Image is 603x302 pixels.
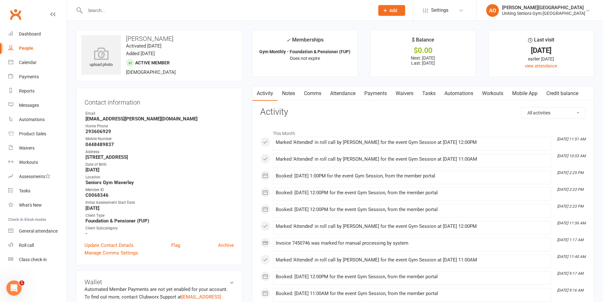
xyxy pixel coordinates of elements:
[85,96,234,106] h3: Contact information
[85,129,234,134] strong: 293606929
[85,218,234,224] strong: Foundation & Pensioner (FUP)
[85,174,234,180] div: Location
[260,127,586,137] li: This Month
[85,225,234,231] div: Client Subcategory
[389,8,397,13] span: Add
[557,187,583,192] i: [DATE] 2:23 PM
[19,188,30,193] div: Tasks
[8,70,67,84] a: Payments
[494,55,588,62] div: earlier [DATE]
[276,190,548,196] div: Booked: [DATE] 12:00PM for the event Gym Session, from the member portal
[440,86,478,101] a: Automations
[542,86,583,101] a: Credit balance
[19,74,39,79] div: Payments
[85,241,134,249] a: Update Contact Details
[418,86,440,101] a: Tasks
[557,137,586,141] i: [DATE] 11:51 AM
[19,243,34,248] div: Roll call
[260,107,586,117] h3: Activity
[276,257,548,263] div: Marked 'Attended' in roll call by [PERSON_NAME] for the event Gym Session at [DATE] 11:00AM
[85,123,234,129] div: Home Phone
[85,154,234,160] strong: [STREET_ADDRESS]
[8,84,67,98] a: Reports
[81,35,237,42] h3: [PERSON_NAME]
[326,86,360,101] a: Attendance
[557,271,583,276] i: [DATE] 9:17 AM
[85,205,234,211] strong: [DATE]
[19,280,24,286] span: 1
[85,192,234,198] strong: C0068346
[525,63,557,68] a: view attendance
[508,86,542,101] a: Mobile App
[286,36,323,48] div: Memberships
[85,116,234,122] strong: [EMAIL_ADDRESS][PERSON_NAME][DOMAIN_NAME]
[8,41,67,55] a: People
[502,10,585,16] div: Uniting Seniors Gym [GEOGRAPHIC_DATA]
[412,36,434,47] div: $ Balance
[8,253,67,267] a: Class kiosk mode
[502,5,585,10] div: [PERSON_NAME][GEOGRAPHIC_DATA]
[135,60,170,65] span: Active member
[8,224,67,238] a: General attendance kiosk mode
[85,149,234,155] div: Address
[19,117,45,122] div: Automations
[8,112,67,127] a: Automations
[8,198,67,212] a: What's New
[19,228,58,234] div: General attendance
[85,180,234,185] strong: Seniors Gym Waverley
[8,127,67,141] a: Product Sales
[276,241,548,246] div: Invoice 7450746 was marked for manual processing by system
[83,6,370,15] input: Search...
[85,200,234,206] div: Initial Assessment Start Date
[8,27,67,41] a: Dashboard
[126,43,161,49] time: Activated [DATE]
[276,274,548,280] div: Booked: [DATE] 12:00PM for the event Gym Session, from the member portal
[557,170,583,175] i: [DATE] 2:25 PM
[8,55,67,70] a: Calendar
[19,174,50,179] div: Assessments
[276,224,548,229] div: Marked 'Attended' in roll call by [PERSON_NAME] for the event Gym Session at [DATE] 12:00PM
[85,167,234,173] strong: [DATE]
[8,141,67,155] a: Waivers
[276,291,548,296] div: Booked: [DATE] 11:00AM for the event Gym Session, from the member portal
[278,86,299,101] a: Notes
[431,3,449,17] span: Settings
[557,254,586,259] i: [DATE] 11:40 AM
[360,86,391,101] a: Payments
[494,47,588,54] div: [DATE]
[557,288,583,292] i: [DATE] 9:16 AM
[557,238,583,242] i: [DATE] 1:17 AM
[286,37,291,43] i: ✓
[19,160,38,165] div: Workouts
[8,184,67,198] a: Tasks
[85,162,234,168] div: Date of Birth
[19,131,46,136] div: Product Sales
[376,47,470,54] div: $0.00
[276,173,548,179] div: Booked: [DATE] 1:00PM for the event Gym Session, from the member portal
[299,86,326,101] a: Comms
[126,51,155,56] time: Added [DATE]
[557,154,586,158] i: [DATE] 10:53 AM
[81,47,121,68] div: upload photo
[85,136,234,142] div: Mobile Number
[8,238,67,253] a: Roll call
[19,88,35,93] div: Reports
[218,241,234,249] a: Archive
[19,257,47,262] div: Class check-in
[6,280,22,296] iframe: Intercom live chat
[19,60,37,65] div: Calendar
[19,202,42,208] div: What's New
[276,207,548,212] div: Booked: [DATE] 12:00PM for the event Gym Session, from the member portal
[85,279,234,286] h3: Wallet
[8,155,67,170] a: Workouts
[85,249,138,257] a: Manage Comms Settings
[85,213,234,219] div: Client Type
[85,142,234,147] strong: 0448489837
[528,36,554,47] div: Last visit
[85,111,234,117] div: Email
[8,6,23,22] a: Clubworx
[557,221,586,225] i: [DATE] 11:56 AM
[19,31,41,36] div: Dashboard
[85,187,234,193] div: Member ID
[85,231,234,236] strong: -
